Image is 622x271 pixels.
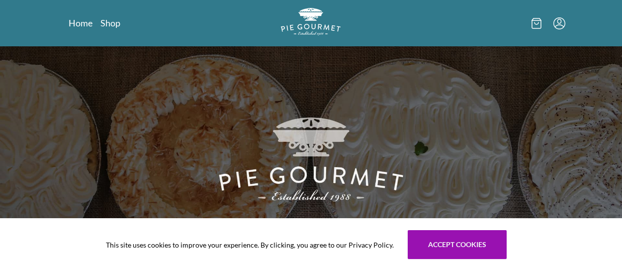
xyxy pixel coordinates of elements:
[106,240,394,250] span: This site uses cookies to improve your experience. By clicking, you agree to our Privacy Policy.
[281,8,341,35] img: logo
[281,8,341,38] a: Logo
[100,17,120,29] a: Shop
[553,17,565,29] button: Menu
[69,17,92,29] a: Home
[408,230,507,259] button: Accept cookies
